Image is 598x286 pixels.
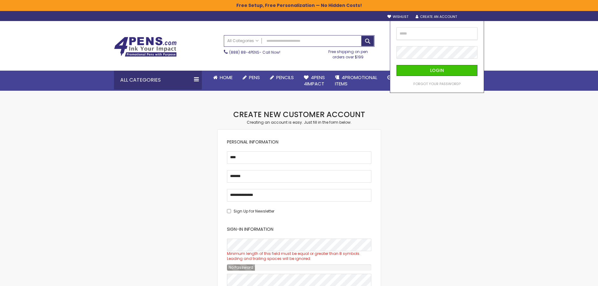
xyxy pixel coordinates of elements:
[224,35,262,46] a: All Categories
[463,15,484,19] div: Sign In
[227,38,259,43] span: All Categories
[249,74,260,81] span: Pens
[387,14,408,19] a: Wishlist
[229,50,280,55] span: - Call Now!
[382,71,411,84] a: Rush
[416,14,457,19] a: Create an Account
[238,71,265,84] a: Pens
[330,71,382,91] a: 4PROMOTIONALITEMS
[335,74,377,87] span: 4PROMOTIONAL ITEMS
[227,226,273,232] span: Sign-in Information
[227,265,255,270] span: No Password
[208,71,238,84] a: Home
[233,109,365,120] strong: Create New Customer Account
[413,82,461,86] a: Forgot Your Password?
[430,67,444,73] span: Login
[299,71,330,91] a: 4Pens4impact
[413,81,461,86] span: Forgot Your Password?
[265,71,299,84] a: Pencils
[234,208,274,214] span: Sign Up for Newsletter
[227,251,371,261] div: Minimum length of this field must be equal or greater than 8 symbols. Leading and trailing spaces...
[396,65,477,76] button: Login
[322,47,374,59] div: Free shipping on pen orders over $199
[114,71,202,89] div: All Categories
[114,37,177,57] img: 4Pens Custom Pens and Promotional Products
[276,74,294,81] span: Pencils
[218,120,381,125] div: Creating an account is easy. Just fill in the form below.
[229,50,259,55] a: (888) 88-4PENS
[546,269,598,286] iframe: Google Customer Reviews
[227,264,255,271] div: Password Strength:
[304,74,325,87] span: 4Pens 4impact
[227,139,278,145] span: Personal Information
[220,74,233,81] span: Home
